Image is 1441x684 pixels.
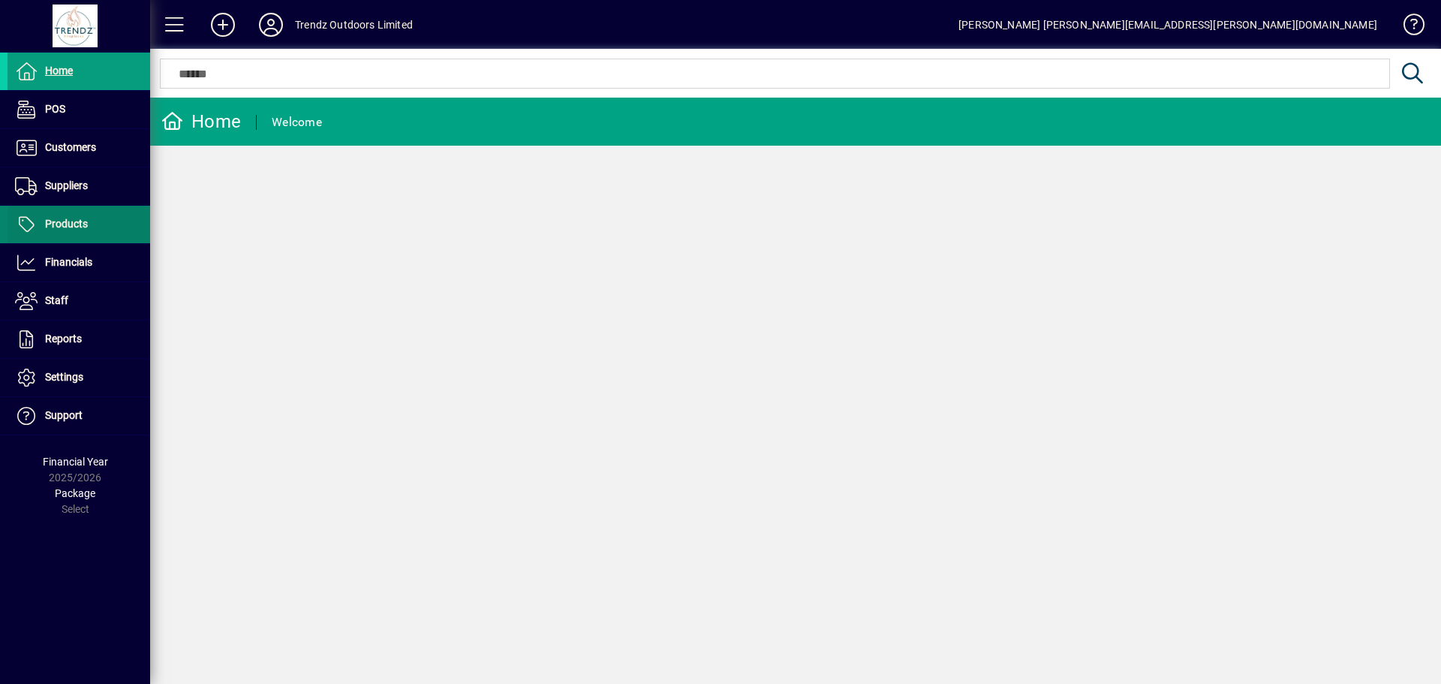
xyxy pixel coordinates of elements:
[8,91,150,128] a: POS
[45,256,92,268] span: Financials
[8,321,150,358] a: Reports
[45,179,88,191] span: Suppliers
[161,110,241,134] div: Home
[8,244,150,282] a: Financials
[958,13,1377,37] div: [PERSON_NAME] [PERSON_NAME][EMAIL_ADDRESS][PERSON_NAME][DOMAIN_NAME]
[8,359,150,396] a: Settings
[55,487,95,499] span: Package
[45,371,83,383] span: Settings
[43,456,108,468] span: Financial Year
[45,141,96,153] span: Customers
[199,11,247,38] button: Add
[272,110,322,134] div: Welcome
[45,294,68,306] span: Staff
[8,397,150,435] a: Support
[8,167,150,205] a: Suppliers
[295,13,413,37] div: Trendz Outdoors Limited
[8,129,150,167] a: Customers
[45,218,88,230] span: Products
[45,103,65,115] span: POS
[8,282,150,320] a: Staff
[8,206,150,243] a: Products
[45,409,83,421] span: Support
[45,333,82,345] span: Reports
[247,11,295,38] button: Profile
[1392,3,1422,52] a: Knowledge Base
[45,65,73,77] span: Home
